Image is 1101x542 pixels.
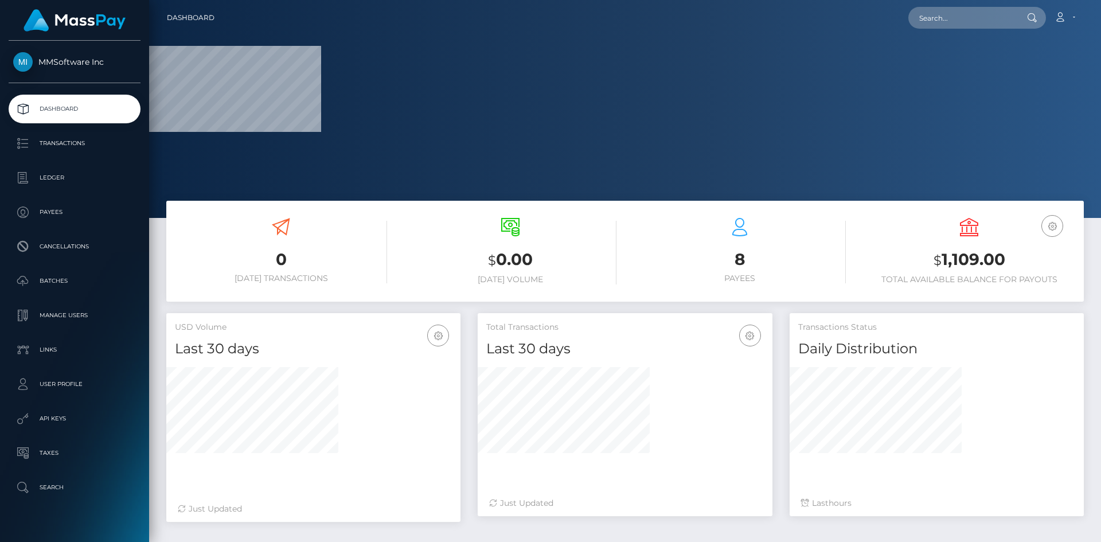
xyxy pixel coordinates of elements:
p: Transactions [13,135,136,152]
h4: Last 30 days [486,339,763,359]
h5: USD Volume [175,322,452,333]
p: Taxes [13,444,136,462]
h5: Transactions Status [798,322,1075,333]
a: Dashboard [167,6,214,30]
div: Just Updated [489,497,760,509]
p: Manage Users [13,307,136,324]
h6: Payees [634,274,846,283]
a: Payees [9,198,140,227]
a: API Keys [9,404,140,433]
h5: Total Transactions [486,322,763,333]
h6: [DATE] Transactions [175,274,387,283]
p: Dashboard [13,100,136,118]
h4: Daily Distribution [798,339,1075,359]
span: MMSoftware Inc [9,57,140,67]
a: Batches [9,267,140,295]
a: Search [9,473,140,502]
a: Dashboard [9,95,140,123]
h6: Total Available Balance for Payouts [863,275,1075,284]
img: MassPay Logo [24,9,126,32]
p: API Keys [13,410,136,427]
div: Last hours [801,497,1072,509]
p: User Profile [13,376,136,393]
p: Links [13,341,136,358]
small: $ [934,252,942,268]
p: Payees [13,204,136,221]
p: Cancellations [13,238,136,255]
a: Manage Users [9,301,140,330]
a: Taxes [9,439,140,467]
h6: [DATE] Volume [404,275,616,284]
h4: Last 30 days [175,339,452,359]
h3: 0 [175,248,387,271]
a: Links [9,336,140,364]
p: Batches [13,272,136,290]
h3: 8 [634,248,846,271]
a: Ledger [9,163,140,192]
img: MMSoftware Inc [13,52,33,72]
h3: 0.00 [404,248,616,272]
a: Cancellations [9,232,140,261]
p: Ledger [13,169,136,186]
div: Just Updated [178,503,449,515]
p: Search [13,479,136,496]
h3: 1,109.00 [863,248,1075,272]
input: Search... [908,7,1016,29]
a: Transactions [9,129,140,158]
a: User Profile [9,370,140,399]
small: $ [488,252,496,268]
